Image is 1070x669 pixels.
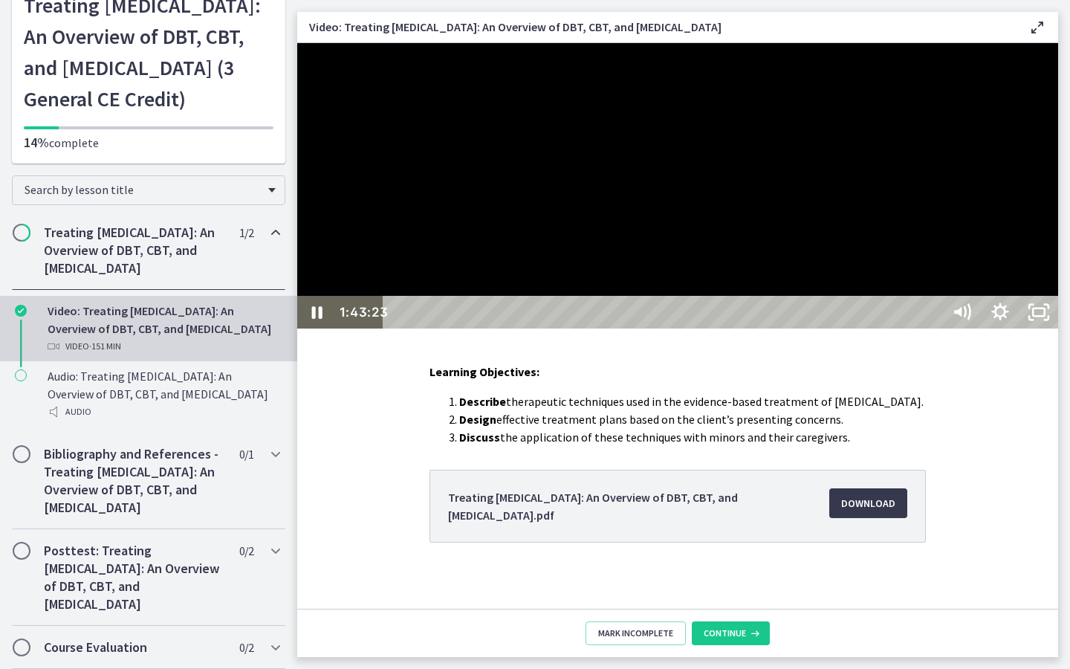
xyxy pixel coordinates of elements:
span: Learning Objectives: [429,364,539,379]
li: the application of these techniques with minors and their caregivers. [459,428,926,446]
div: Video [48,337,279,355]
span: 1 / 2 [239,224,253,242]
h2: Treating [MEDICAL_DATA]: An Overview of DBT, CBT, and [MEDICAL_DATA] [44,224,225,277]
button: Unfullscreen [722,253,761,285]
h2: Posttest: Treating [MEDICAL_DATA]: An Overview of DBT, CBT, and [MEDICAL_DATA] [44,542,225,613]
strong: Discuss [459,430,500,445]
iframe: To enrich screen reader interactions, please activate Accessibility in Grammarly extension settings [297,43,1058,329]
div: Audio [48,403,279,421]
span: Treating [MEDICAL_DATA]: An Overview of DBT, CBT, and [MEDICAL_DATA].pdf [448,488,811,524]
a: Download [829,488,907,518]
p: complete [24,134,273,152]
span: Download [841,494,895,512]
button: Continue [692,621,770,645]
span: 0 / 1 [239,445,253,463]
li: therapeutic techniques used in the evidence-based treatment of [MEDICAL_DATA]. [459,392,926,410]
h2: Bibliography and References - Treating [MEDICAL_DATA]: An Overview of DBT, CBT, and [MEDICAL_DATA] [44,445,225,517]
button: Mute [645,253,684,285]
span: 0 / 2 [239,542,253,560]
span: Search by lesson title [25,182,261,197]
span: 0 / 2 [239,639,253,656]
span: Mark Incomplete [598,627,673,639]
button: Mark Incomplete [586,621,686,645]
h2: Course Evaluation [44,639,225,656]
strong: Describe [459,394,506,409]
div: Search by lesson title [12,175,285,205]
div: Audio: Treating [MEDICAL_DATA]: An Overview of DBT, CBT, and [MEDICAL_DATA] [48,367,279,421]
span: Continue [704,627,746,639]
li: effective treatment plans based on the client’s presenting concerns. [459,410,926,428]
span: 14% [24,134,49,151]
h3: Video: Treating [MEDICAL_DATA]: An Overview of DBT, CBT, and [MEDICAL_DATA] [309,18,1005,36]
div: Video: Treating [MEDICAL_DATA]: An Overview of DBT, CBT, and [MEDICAL_DATA] [48,302,279,355]
i: Completed [15,305,27,317]
span: · 151 min [89,337,121,355]
button: Show settings menu [684,253,722,285]
strong: Design [459,412,496,427]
